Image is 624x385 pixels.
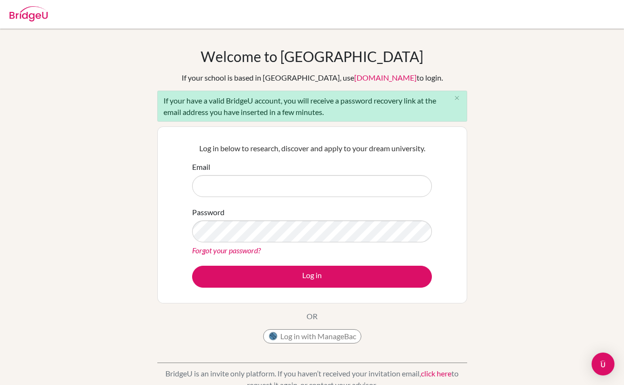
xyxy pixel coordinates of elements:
p: OR [307,311,317,322]
div: If your have a valid BridgeU account, you will receive a password recovery link at the email addr... [157,91,467,122]
h1: Welcome to [GEOGRAPHIC_DATA] [201,48,423,65]
button: Log in with ManageBac [263,329,361,343]
p: Log in below to research, discover and apply to your dream university. [192,143,432,154]
a: Forgot your password? [192,246,261,255]
img: Bridge-U [10,6,48,21]
label: Password [192,207,225,218]
div: Open Intercom Messenger [592,353,614,375]
a: click here [421,369,451,378]
button: Close [448,91,467,105]
button: Log in [192,266,432,288]
i: close [453,94,460,102]
a: [DOMAIN_NAME] [354,73,417,82]
div: If your school is based in [GEOGRAPHIC_DATA], use to login. [182,72,443,83]
label: Email [192,161,210,173]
